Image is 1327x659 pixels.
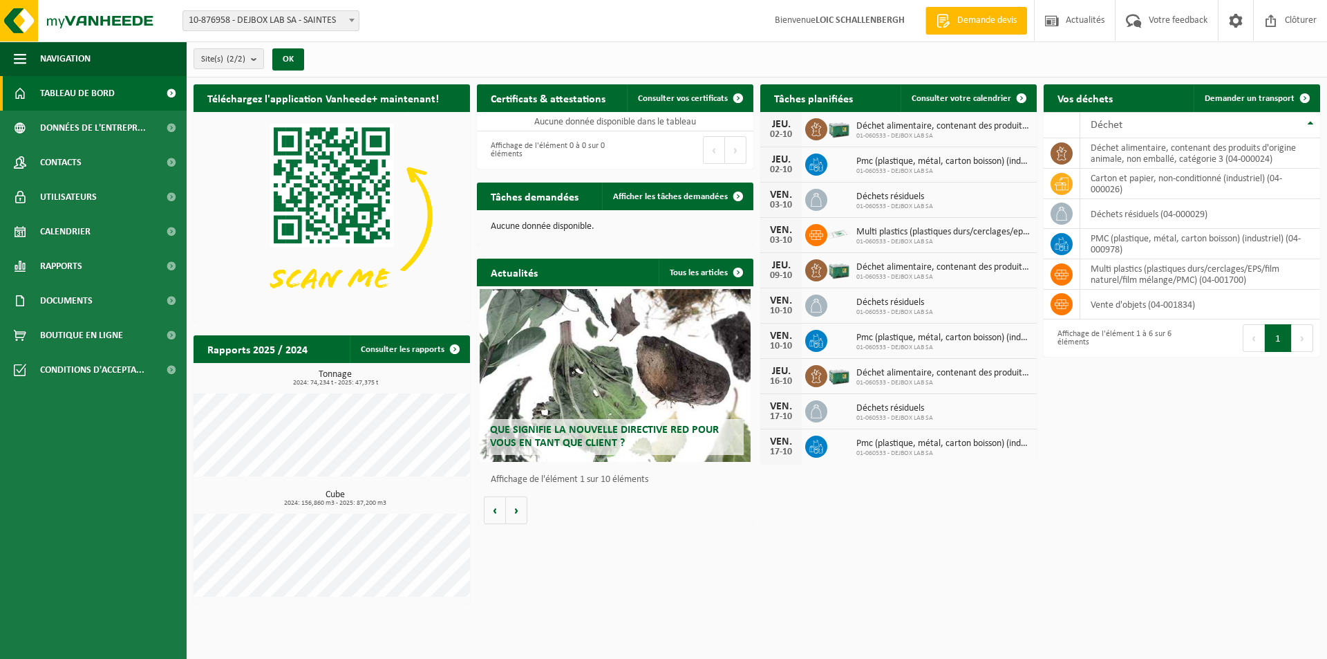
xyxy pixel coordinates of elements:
td: multi plastics (plastiques durs/cerclages/EPS/film naturel/film mélange/PMC) (04-001700) [1080,259,1320,290]
div: 10-10 [767,306,795,316]
div: 02-10 [767,165,795,175]
span: Données de l'entrepr... [40,111,146,145]
span: 01-060533 - DEJBOX LAB SA [856,203,933,211]
p: Aucune donnée disponible. [491,222,740,232]
td: PMC (plastique, métal, carton boisson) (industriel) (04-000978) [1080,229,1320,259]
td: carton et papier, non-conditionné (industriel) (04-000026) [1080,169,1320,199]
img: PB-LB-0680-HPE-GN-01 [827,116,851,140]
div: 03-10 [767,201,795,210]
span: 01-060533 - DEJBOX LAB SA [856,308,933,317]
span: Que signifie la nouvelle directive RED pour vous en tant que client ? [490,425,719,449]
span: 01-060533 - DEJBOX LAB SA [856,238,1030,246]
div: 10-10 [767,342,795,351]
h3: Tonnage [200,370,470,387]
button: Next [1292,324,1313,352]
button: OK [272,48,304,71]
div: VEN. [767,436,795,447]
p: Affichage de l'élément 1 sur 10 éléments [491,475,746,485]
span: 01-060533 - DEJBOX LAB SA [856,273,1030,281]
count: (2/2) [227,55,245,64]
span: Pmc (plastique, métal, carton boisson) (industriel) [856,333,1030,344]
span: Demande devis [954,14,1020,28]
span: Demander un transport [1205,94,1295,103]
a: Demande devis [925,7,1027,35]
span: 2024: 156,860 m3 - 2025: 87,200 m3 [200,500,470,507]
a: Consulter votre calendrier [901,84,1035,112]
div: JEU. [767,260,795,271]
span: Consulter vos certificats [638,94,728,103]
a: Tous les articles [659,259,752,286]
img: Download de VHEPlus App [194,112,470,319]
div: 09-10 [767,271,795,281]
div: VEN. [767,401,795,412]
button: Previous [1243,324,1265,352]
a: Que signifie la nouvelle directive RED pour vous en tant que client ? [480,289,751,462]
a: Afficher les tâches demandées [602,183,752,210]
span: 01-060533 - DEJBOX LAB SA [856,167,1030,176]
h2: Rapports 2025 / 2024 [194,335,321,362]
span: Déchets résiduels [856,297,933,308]
span: 2024: 74,234 t - 2025: 47,375 t [200,380,470,387]
h2: Téléchargez l'application Vanheede+ maintenant! [194,84,453,111]
h2: Vos déchets [1044,84,1127,111]
span: Consulter votre calendrier [912,94,1011,103]
h2: Tâches demandées [477,183,592,210]
span: Déchet alimentaire, contenant des produits d'origine animale, non emballé, catég... [856,262,1030,273]
td: vente d'objets (04-001834) [1080,290,1320,319]
span: Afficher les tâches demandées [613,192,728,201]
span: Pmc (plastique, métal, carton boisson) (industriel) [856,438,1030,449]
div: Affichage de l'élément 1 à 6 sur 6 éléments [1051,323,1175,353]
span: Rapports [40,249,82,284]
span: 10-876958 - DEJBOX LAB SA - SAINTES [182,10,359,31]
div: JEU. [767,366,795,377]
strong: LOIC SCHALLENBERGH [816,15,905,26]
img: PB-LB-0680-HPE-GN-01 [827,363,851,387]
span: Déchet alimentaire, contenant des produits d'origine animale, non emballé, catég... [856,121,1030,132]
button: Volgende [506,496,527,524]
span: Tableau de bord [40,76,115,111]
span: Pmc (plastique, métal, carton boisson) (industriel) [856,156,1030,167]
div: 03-10 [767,236,795,245]
div: VEN. [767,295,795,306]
div: 17-10 [767,447,795,457]
span: Site(s) [201,49,245,70]
td: déchets résiduels (04-000029) [1080,199,1320,229]
td: déchet alimentaire, contenant des produits d'origine animale, non emballé, catégorie 3 (04-000024) [1080,138,1320,169]
h2: Tâches planifiées [760,84,867,111]
span: Documents [40,284,93,318]
span: Multi plastics (plastiques durs/cerclages/eps/film naturel/film mélange/pmc) [856,227,1030,238]
div: JEU. [767,119,795,130]
h3: Cube [200,490,470,507]
span: 01-060533 - DEJBOX LAB SA [856,414,933,423]
h2: Actualités [477,259,552,286]
span: Navigation [40,41,91,76]
span: Déchet alimentaire, contenant des produits d'origine animale, non emballé, catég... [856,368,1030,379]
span: 01-060533 - DEJBOX LAB SA [856,449,1030,458]
div: VEN. [767,331,795,342]
span: 01-060533 - DEJBOX LAB SA [856,379,1030,387]
a: Consulter les rapports [350,335,469,363]
span: Déchets résiduels [856,403,933,414]
span: Conditions d'accepta... [40,353,144,387]
div: 02-10 [767,130,795,140]
div: Affichage de l'élément 0 à 0 sur 0 éléments [484,135,608,165]
div: VEN. [767,225,795,236]
span: 01-060533 - DEJBOX LAB SA [856,344,1030,352]
span: Utilisateurs [40,180,97,214]
button: 1 [1265,324,1292,352]
span: 01-060533 - DEJBOX LAB SA [856,132,1030,140]
a: Consulter vos certificats [627,84,752,112]
h2: Certificats & attestations [477,84,619,111]
span: Contacts [40,145,82,180]
a: Demander un transport [1194,84,1319,112]
span: Déchets résiduels [856,192,933,203]
td: Aucune donnée disponible dans le tableau [477,112,753,131]
img: LP-SK-00500-LPE-16 [827,222,851,245]
button: Vorige [484,496,506,524]
span: 10-876958 - DEJBOX LAB SA - SAINTES [183,11,359,30]
button: Site(s)(2/2) [194,48,264,69]
img: PB-LB-0680-HPE-GN-01 [827,257,851,281]
button: Next [725,136,746,164]
button: Previous [703,136,725,164]
span: Boutique en ligne [40,318,123,353]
